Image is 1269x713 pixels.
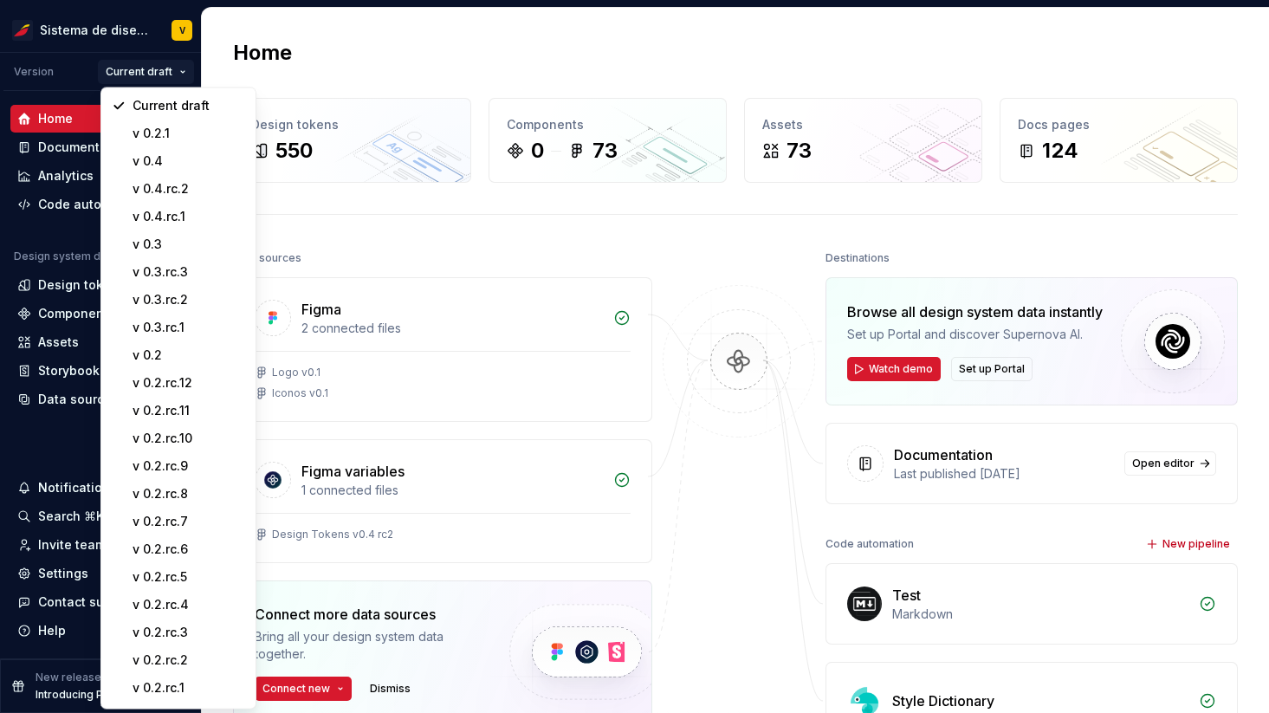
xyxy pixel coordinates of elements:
div: v 0.4 [133,152,245,170]
div: v 0.4.rc.2 [133,180,245,198]
div: v 0.2.rc.4 [133,596,245,613]
div: v 0.3 [133,236,245,253]
div: v 0.2.1 [133,125,245,142]
div: v 0.2.rc.8 [133,485,245,502]
div: v 0.2.rc.12 [133,374,245,392]
div: v 0.2.rc.1 [133,679,245,697]
div: v 0.3.rc.2 [133,291,245,308]
div: v 0.2.rc.3 [133,624,245,641]
div: v 0.2.rc.9 [133,457,245,475]
div: v 0.2.rc.10 [133,430,245,447]
div: v 0.2.rc.6 [133,541,245,558]
div: v 0.2.rc.7 [133,513,245,530]
div: v 0.3.rc.1 [133,319,245,336]
div: Current draft [133,97,245,114]
div: v 0.2.rc.2 [133,651,245,669]
div: v 0.2.rc.11 [133,402,245,419]
div: v 0.2.rc.5 [133,568,245,586]
div: v 0.2 [133,347,245,364]
div: v 0.3.rc.3 [133,263,245,281]
div: v 0.4.rc.1 [133,208,245,225]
